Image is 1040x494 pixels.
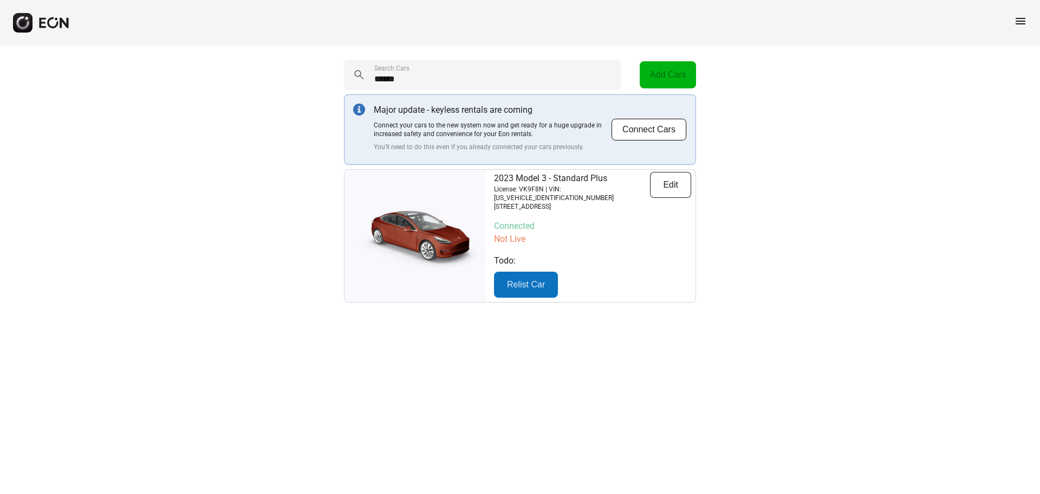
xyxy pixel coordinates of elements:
[650,172,691,198] button: Edit
[374,104,611,117] p: Major update - keyless rentals are coming
[494,254,691,267] p: Todo:
[494,185,650,202] p: License: VK9F8N | VIN: [US_VEHICLE_IDENTIFICATION_NUMBER]
[494,233,691,246] p: Not Live
[494,220,691,233] p: Connected
[494,202,650,211] p: [STREET_ADDRESS]
[374,121,611,138] p: Connect your cars to the new system now and get ready for a huge upgrade in increased safety and ...
[374,143,611,151] p: You'll need to do this even if you already connected your cars previously.
[1014,15,1027,28] span: menu
[494,272,558,298] button: Relist Car
[353,104,365,116] img: info
[494,172,650,185] p: 2023 Model 3 - Standard Plus
[374,64,409,73] label: Search Cars
[611,118,687,141] button: Connect Cars
[344,201,485,271] img: car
